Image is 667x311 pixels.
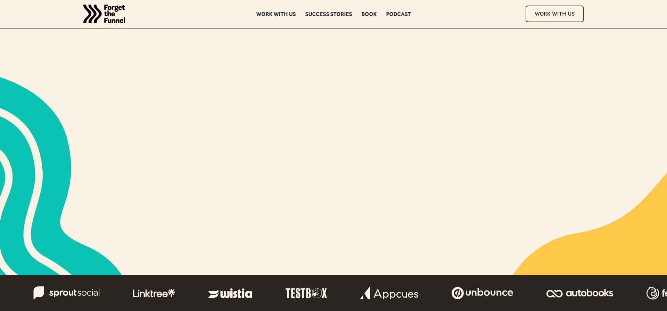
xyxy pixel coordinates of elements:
a: Work with us [256,11,296,16]
a: Podcast [386,11,411,16]
a: Book [362,11,377,16]
a: Work With Us [526,6,584,22]
a: Success Stories [305,11,352,16]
